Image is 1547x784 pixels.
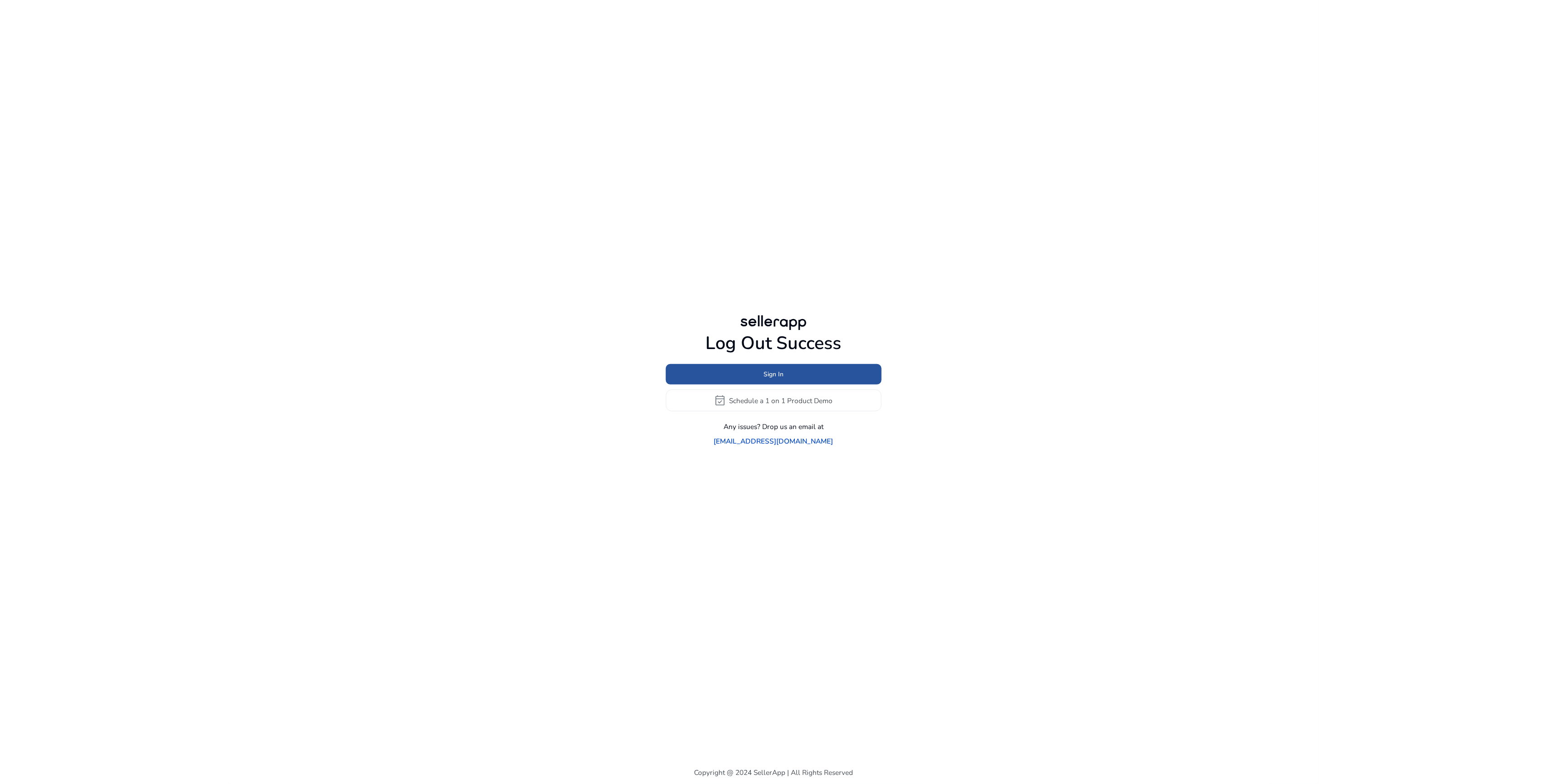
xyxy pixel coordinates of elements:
a: [EMAIL_ADDRESS][DOMAIN_NAME] [714,436,833,446]
span: Sign In [764,370,783,379]
h1: Log Out Success [666,333,882,355]
button: Sign In [666,364,882,385]
p: Any issues? Drop us an email at [724,421,823,432]
button: event_availableSchedule a 1 on 1 Product Demo [666,390,882,411]
span: event_available [714,394,726,406]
